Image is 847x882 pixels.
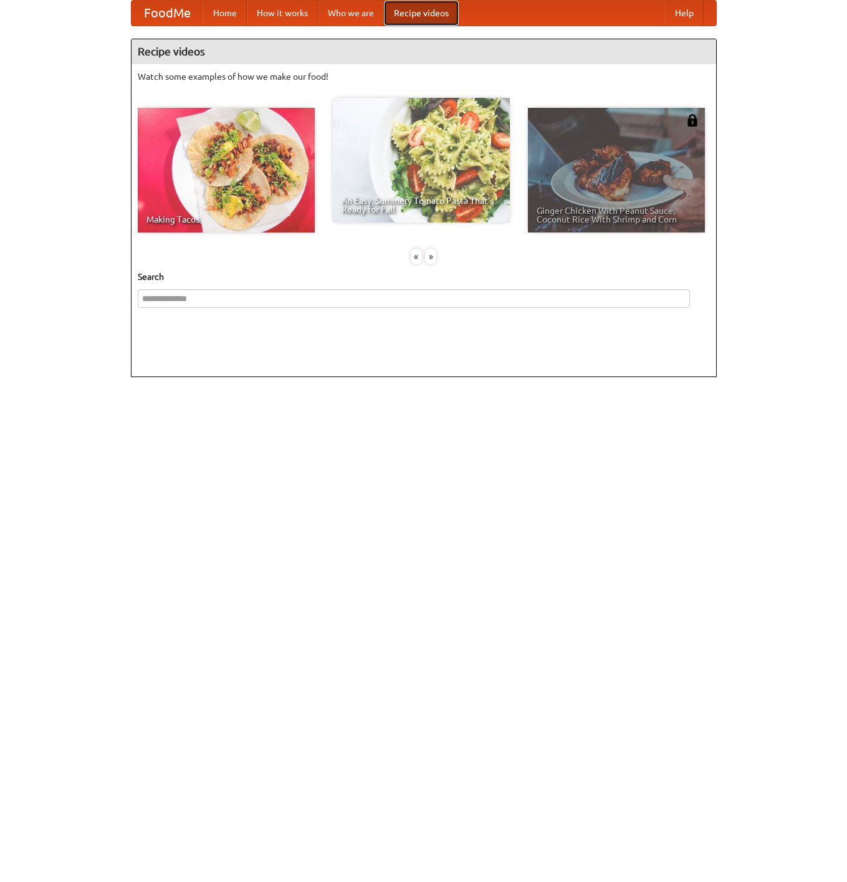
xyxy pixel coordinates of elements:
a: Who we are [318,1,384,26]
a: An Easy, Summery Tomato Pasta That's Ready for Fall [333,98,510,223]
span: Making Tacos [146,215,306,224]
p: Watch some examples of how we make our food! [138,70,710,83]
div: « [411,249,422,264]
span: An Easy, Summery Tomato Pasta That's Ready for Fall [342,196,501,214]
h5: Search [138,271,710,283]
h4: Recipe videos [132,39,716,64]
a: Making Tacos [138,108,315,232]
img: 483408.png [686,114,699,127]
a: FoodMe [132,1,203,26]
a: Home [203,1,247,26]
a: Help [665,1,704,26]
div: » [425,249,436,264]
a: Recipe videos [384,1,459,26]
a: How it works [247,1,318,26]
